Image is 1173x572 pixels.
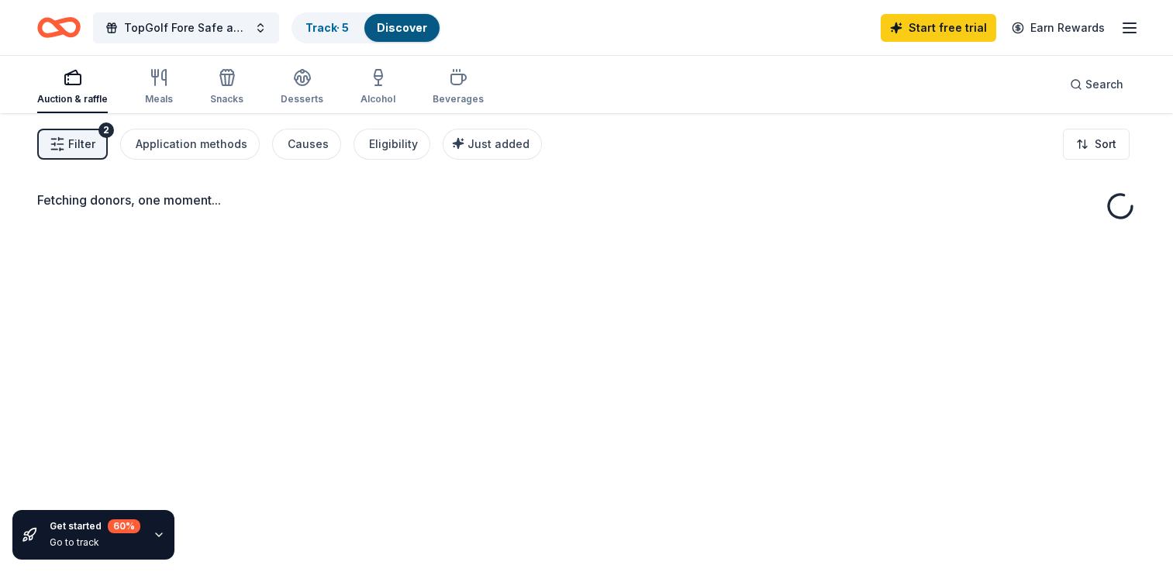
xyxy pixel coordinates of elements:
[433,62,484,113] button: Beverages
[37,93,108,105] div: Auction & raffle
[1002,14,1114,42] a: Earn Rewards
[1085,75,1123,94] span: Search
[93,12,279,43] button: TopGolf Fore Safe and Healthy Homes Fundraiser
[433,93,484,105] div: Beverages
[98,122,114,138] div: 2
[136,135,247,153] div: Application methods
[369,135,418,153] div: Eligibility
[37,9,81,46] a: Home
[361,62,395,113] button: Alcohol
[292,12,441,43] button: Track· 5Discover
[361,93,395,105] div: Alcohol
[305,21,349,34] a: Track· 5
[68,135,95,153] span: Filter
[210,93,243,105] div: Snacks
[281,62,323,113] button: Desserts
[37,191,1136,209] div: Fetching donors, one moment...
[288,135,329,153] div: Causes
[443,129,542,160] button: Just added
[881,14,996,42] a: Start free trial
[37,129,108,160] button: Filter2
[145,62,173,113] button: Meals
[1057,69,1136,100] button: Search
[210,62,243,113] button: Snacks
[50,519,140,533] div: Get started
[120,129,260,160] button: Application methods
[108,519,140,533] div: 60 %
[1095,135,1116,153] span: Sort
[50,536,140,549] div: Go to track
[124,19,248,37] span: TopGolf Fore Safe and Healthy Homes Fundraiser
[145,93,173,105] div: Meals
[1063,129,1130,160] button: Sort
[467,137,530,150] span: Just added
[37,62,108,113] button: Auction & raffle
[281,93,323,105] div: Desserts
[377,21,427,34] a: Discover
[272,129,341,160] button: Causes
[354,129,430,160] button: Eligibility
